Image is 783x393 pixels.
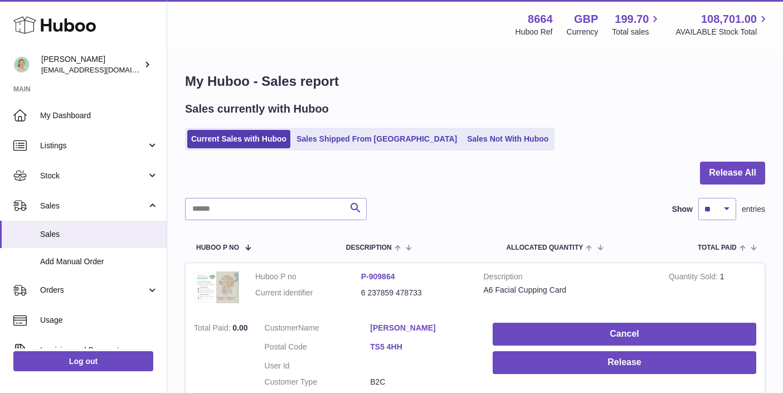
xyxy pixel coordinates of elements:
dt: Huboo P no [255,271,361,282]
td: 1 [660,263,765,314]
button: Cancel [493,323,756,346]
a: Sales Not With Huboo [463,130,552,148]
span: 108,701.00 [701,12,757,27]
dt: Customer Type [265,377,371,387]
span: Huboo P no [196,244,239,251]
a: 108,701.00 AVAILABLE Stock Total [675,12,770,37]
span: Total sales [612,27,662,37]
dt: Postal Code [265,342,371,355]
span: Stock [40,171,147,181]
span: [EMAIL_ADDRESS][DOMAIN_NAME] [41,65,164,74]
a: 199.70 Total sales [612,12,662,37]
strong: Total Paid [194,323,232,335]
span: Invoicing and Payments [40,345,147,356]
a: Sales Shipped From [GEOGRAPHIC_DATA] [293,130,461,148]
dt: Current identifier [255,288,361,298]
div: Currency [567,27,599,37]
h1: My Huboo - Sales report [185,72,765,90]
a: TS5 4HH [370,342,476,352]
div: [PERSON_NAME] [41,54,142,75]
strong: GBP [574,12,598,27]
span: Orders [40,285,147,295]
img: hello@thefacialcuppingexpert.com [13,56,30,73]
label: Show [672,204,693,215]
dd: 6 237859 478733 [361,288,467,298]
h2: Sales currently with Huboo [185,101,329,117]
strong: Quantity Sold [669,272,720,284]
span: Description [346,244,392,251]
dt: Name [265,323,371,336]
span: Add Manual Order [40,256,158,267]
span: Listings [40,140,147,151]
a: P-909864 [361,272,395,281]
dt: User Id [265,361,371,371]
span: Sales [40,201,147,211]
span: Customer [265,323,299,332]
span: Total paid [698,244,737,251]
span: Usage [40,315,158,326]
a: Log out [13,351,153,371]
span: 0.00 [232,323,247,332]
a: Current Sales with Huboo [187,130,290,148]
span: My Dashboard [40,110,158,121]
img: 86641701929898.png [194,271,239,303]
span: entries [742,204,765,215]
strong: 8664 [528,12,553,27]
span: Sales [40,229,158,240]
span: ALLOCATED Quantity [506,244,583,251]
span: AVAILABLE Stock Total [675,27,770,37]
div: A6 Facial Cupping Card [484,285,652,295]
strong: Description [484,271,652,285]
a: [PERSON_NAME] [370,323,476,333]
button: Release All [700,162,765,185]
button: Release [493,351,756,374]
div: Huboo Ref [515,27,553,37]
dd: B2C [370,377,476,387]
span: 199.70 [615,12,649,27]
